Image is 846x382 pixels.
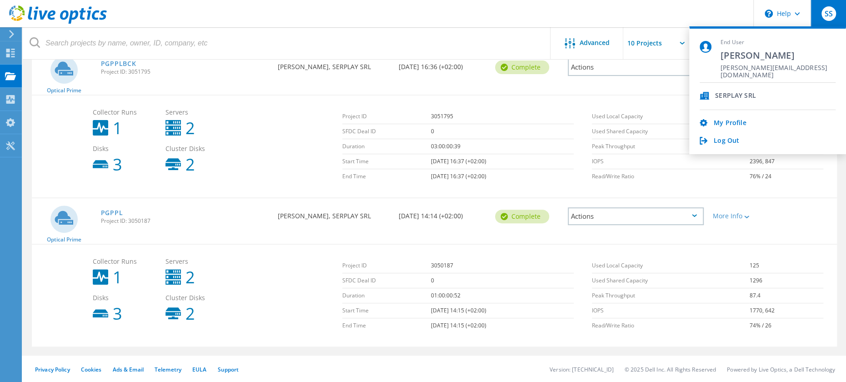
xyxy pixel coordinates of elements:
a: Support [217,366,239,373]
td: 3050187 [431,258,574,273]
b: 2 [185,269,195,286]
td: 0 [431,124,574,139]
div: More Info [713,213,768,219]
b: 3 [113,306,122,322]
b: 1 [113,120,122,136]
td: End Time [342,169,431,184]
span: Servers [165,258,229,265]
td: End Time [342,318,431,333]
li: © 2025 Dell Inc. All Rights Reserved [625,366,716,373]
div: Actions [568,58,704,76]
span: Servers [165,109,229,116]
div: [DATE] 14:14 (+02:00) [394,198,491,228]
a: EULA [192,366,206,373]
span: Collector Runs [93,109,156,116]
span: Optical Prime [47,237,81,242]
span: Optical Prime [47,88,81,93]
b: 3 [113,156,122,173]
b: 2 [185,156,195,173]
div: [DATE] 16:36 (+02:00) [394,49,491,79]
td: Duration [342,288,431,303]
td: SFDC Deal ID [342,273,431,288]
td: 0 [431,273,574,288]
td: [DATE] 16:37 (+02:00) [431,154,574,169]
a: My Profile [714,119,746,128]
td: Read/Write Ratio [592,169,750,184]
a: Cookies [81,366,102,373]
td: Used Local Capacity [592,258,750,273]
a: Privacy Policy [35,366,70,373]
span: Disks [93,295,156,301]
b: 1 [113,269,122,286]
span: SERPLAY SRL [715,92,756,101]
a: Ads & Email [113,366,144,373]
td: Project ID [342,258,431,273]
td: Read/Write Ratio [592,318,750,333]
td: 3051795 [431,109,574,124]
span: [PERSON_NAME][EMAIL_ADDRESS][DOMAIN_NAME] [721,64,836,73]
td: IOPS [592,154,750,169]
td: Peak Throughput [592,139,750,154]
td: [DATE] 14:15 (+02:00) [431,318,574,333]
td: SFDC Deal ID [342,124,431,139]
td: Used Shared Capacity [592,273,750,288]
td: Used Local Capacity [592,109,750,124]
td: Start Time [342,303,431,318]
span: End User [721,39,836,46]
a: Live Optics Dashboard [9,19,107,25]
td: 2396, 847 [749,154,823,169]
span: SS [824,10,832,17]
span: Project ID: 3050187 [101,218,269,224]
div: Actions [568,207,704,225]
div: Complete [495,60,549,74]
span: [PERSON_NAME] [721,49,836,61]
td: Project ID [342,109,431,124]
div: Complete [495,210,549,223]
span: Cluster Disks [165,295,229,301]
td: IOPS [592,303,750,318]
td: 01:00:00:52 [431,288,574,303]
td: Used Shared Capacity [592,124,750,139]
span: Advanced [580,40,610,46]
input: Search projects by name, owner, ID, company, etc [23,27,551,59]
li: Version: [TECHNICAL_ID] [550,366,614,373]
span: Disks [93,146,156,152]
td: [DATE] 14:15 (+02:00) [431,303,574,318]
td: 1770, 642 [749,303,823,318]
span: Cluster Disks [165,146,229,152]
td: 1296 [749,273,823,288]
a: PGPPLBCK [101,60,136,67]
td: Duration [342,139,431,154]
div: [PERSON_NAME], SERPLAY SRL [273,49,394,79]
a: PGPPL [101,210,123,216]
td: 03:00:00:39 [431,139,574,154]
b: 2 [185,306,195,322]
td: 87.4 [749,288,823,303]
td: 76% / 24 [749,169,823,184]
b: 2 [185,120,195,136]
span: Project ID: 3051795 [101,69,269,75]
li: Powered by Live Optics, a Dell Technology [727,366,835,373]
td: 125 [749,258,823,273]
a: Telemetry [155,366,181,373]
td: 74% / 26 [749,318,823,333]
a: Log Out [714,137,739,146]
div: [PERSON_NAME], SERPLAY SRL [273,198,394,228]
svg: \n [765,10,773,18]
td: Start Time [342,154,431,169]
td: [DATE] 16:37 (+02:00) [431,169,574,184]
span: Collector Runs [93,258,156,265]
td: Peak Throughput [592,288,750,303]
